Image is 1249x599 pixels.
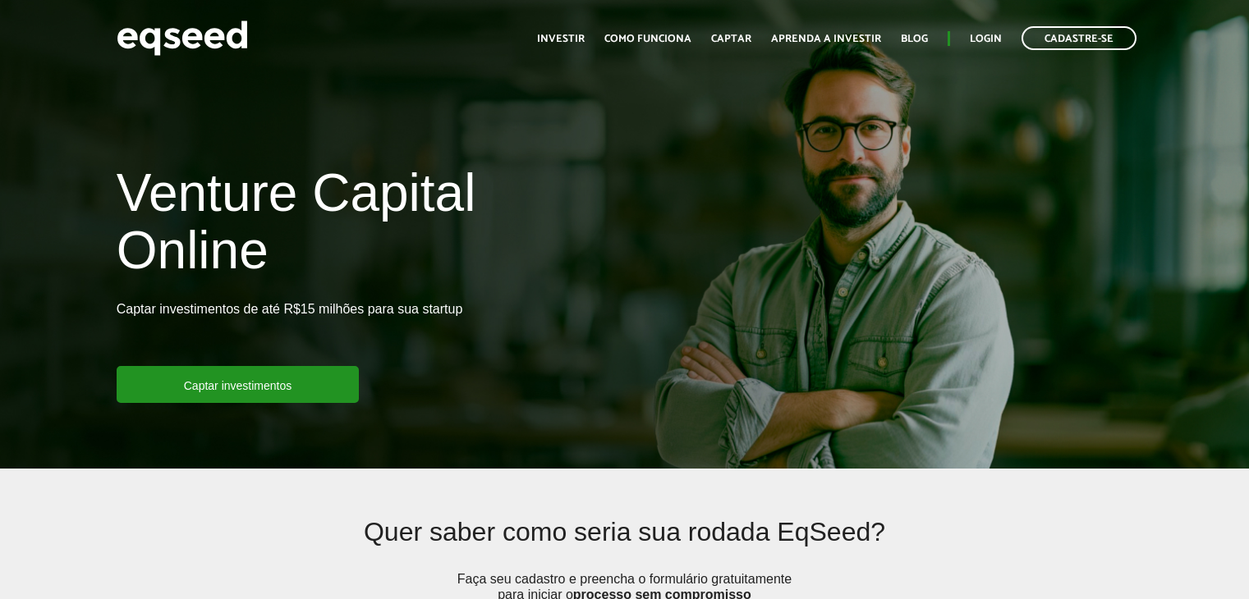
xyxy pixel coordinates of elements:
a: Captar investimentos [117,366,360,403]
a: Captar [711,34,751,44]
a: Login [970,34,1002,44]
a: Blog [901,34,928,44]
a: Como funciona [604,34,691,44]
p: Captar investimentos de até R$15 milhões para sua startup [117,301,463,366]
h1: Venture Capital Online [117,164,613,288]
h2: Quer saber como seria sua rodada EqSeed? [221,518,1029,571]
a: Aprenda a investir [771,34,881,44]
a: Investir [537,34,585,44]
img: EqSeed [117,16,248,60]
a: Cadastre-se [1022,26,1136,50]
